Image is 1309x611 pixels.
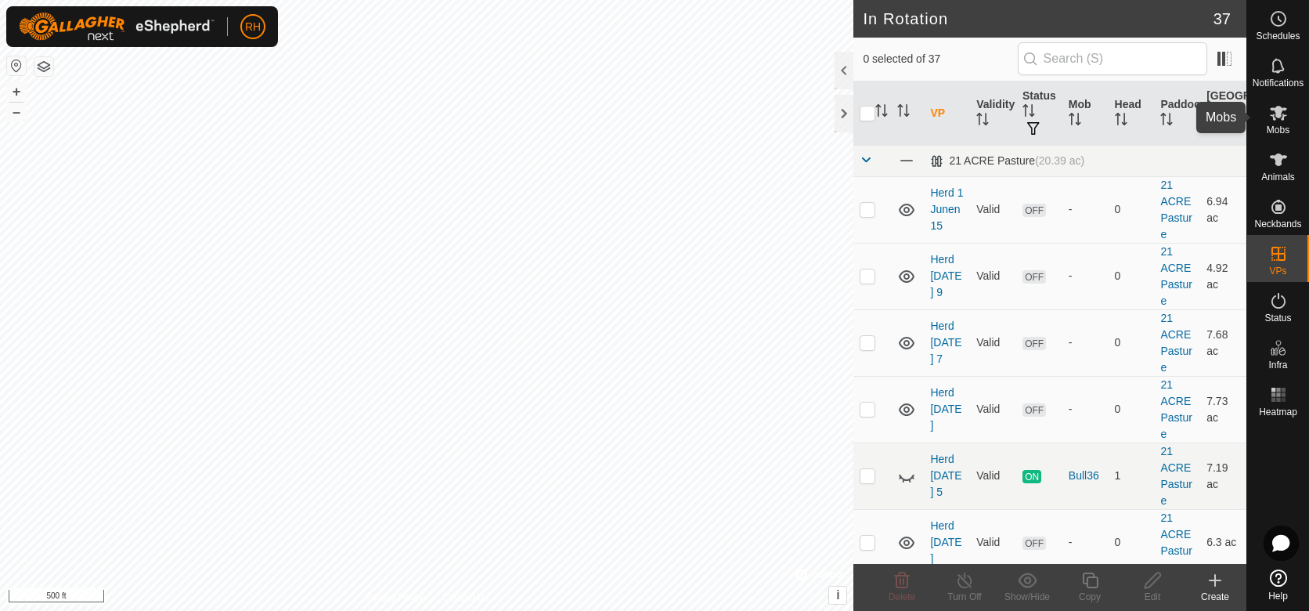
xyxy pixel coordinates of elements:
span: Heatmap [1259,407,1297,417]
td: 7.68 ac [1200,309,1246,376]
p-sorticon: Activate to sort [1022,107,1035,119]
span: 37 [1213,7,1231,31]
td: 0 [1109,243,1155,309]
span: Status [1264,313,1291,323]
td: 0 [1109,376,1155,443]
a: Privacy Policy [365,591,424,605]
div: 21 ACRE Pasture [930,154,1084,168]
th: Status [1016,81,1062,146]
th: Mob [1062,81,1109,146]
th: Paddock [1154,81,1200,146]
span: RH [245,19,261,35]
p-sorticon: Activate to sort [875,107,888,119]
td: Valid [970,509,1016,576]
span: Infra [1268,360,1287,370]
a: Herd [DATE] 9 [930,253,961,298]
td: Valid [970,443,1016,509]
div: Bull36 [1069,468,1102,484]
a: Herd 1 Junen15 [930,186,963,232]
span: Neckbands [1254,219,1301,229]
button: Map Layers [34,57,53,76]
span: (20.39 ac) [1035,154,1084,167]
span: Notifications [1253,78,1304,88]
p-sorticon: Activate to sort [1160,115,1173,128]
button: i [829,587,846,604]
button: + [7,82,26,101]
td: 6.3 ac [1200,509,1246,576]
button: – [7,103,26,121]
td: Valid [970,176,1016,243]
a: 21 ACRE Pasture [1160,512,1192,573]
td: 0 [1109,176,1155,243]
p-sorticon: Activate to sort [897,107,910,119]
span: OFF [1022,337,1046,350]
th: Validity [970,81,1016,146]
a: 21 ACRE Pasture [1160,245,1192,307]
td: 1 [1109,443,1155,509]
span: Animals [1261,172,1295,182]
span: Delete [889,591,916,602]
span: i [836,588,839,602]
td: 4.92 ac [1200,243,1246,309]
div: Copy [1058,590,1121,604]
th: Head [1109,81,1155,146]
div: - [1069,401,1102,418]
div: - [1069,201,1102,218]
td: 6.94 ac [1200,176,1246,243]
a: Herd [DATE] 7 [930,320,961,365]
span: Schedules [1256,31,1300,41]
a: 21 ACRE Pasture [1160,378,1192,440]
h2: In Rotation [863,9,1213,28]
span: OFF [1022,270,1046,284]
span: OFF [1022,403,1046,417]
td: Valid [970,309,1016,376]
span: VPs [1269,266,1286,276]
th: [GEOGRAPHIC_DATA] Area [1200,81,1246,146]
p-sorticon: Activate to sort [976,115,989,128]
div: Turn Off [933,590,996,604]
span: 0 selected of 37 [863,51,1017,67]
img: Gallagher Logo [19,13,215,41]
span: OFF [1022,204,1046,217]
td: 7.19 ac [1200,443,1246,509]
p-sorticon: Activate to sort [1115,115,1127,128]
td: Valid [970,376,1016,443]
a: 21 ACRE Pasture [1160,179,1192,240]
a: 21 ACRE Pasture [1160,445,1192,507]
div: Show/Hide [996,590,1058,604]
div: Edit [1121,590,1184,604]
a: Herd [DATE] [930,519,961,565]
td: 0 [1109,309,1155,376]
div: Create [1184,590,1246,604]
td: 7.73 ac [1200,376,1246,443]
td: 0 [1109,509,1155,576]
span: OFF [1022,537,1046,550]
a: Herd [DATE] 5 [930,453,961,498]
p-sorticon: Activate to sort [1206,123,1219,136]
th: VP [924,81,970,146]
span: Help [1268,591,1288,601]
div: - [1069,268,1102,284]
button: Reset Map [7,56,26,75]
a: Help [1247,563,1309,607]
div: - [1069,334,1102,351]
a: Herd [DATE] [930,386,961,432]
a: 21 ACRE Pasture [1160,312,1192,374]
td: Valid [970,243,1016,309]
span: ON [1022,470,1041,483]
span: Mobs [1267,125,1289,135]
input: Search (S) [1018,42,1207,75]
div: - [1069,534,1102,551]
p-sorticon: Activate to sort [1069,115,1081,128]
a: Contact Us [442,591,489,605]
